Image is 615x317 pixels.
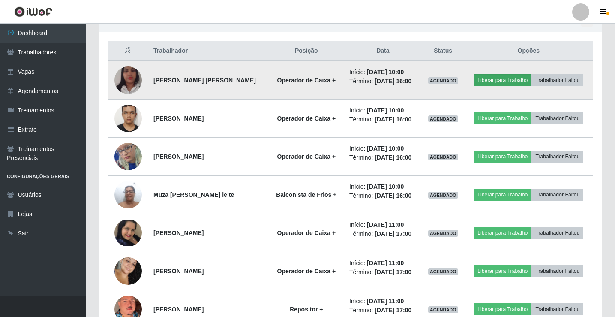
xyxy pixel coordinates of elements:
[531,189,583,201] button: Trabalhador Faltou
[474,74,531,86] button: Liberar para Trabalho
[153,306,204,313] strong: [PERSON_NAME]
[422,41,465,61] th: Status
[375,269,411,275] time: [DATE] 17:00
[531,151,583,163] button: Trabalhador Faltou
[531,112,583,124] button: Trabalhador Faltou
[349,220,417,229] li: Início:
[349,153,417,162] li: Término:
[474,189,531,201] button: Liberar para Trabalho
[277,268,336,275] strong: Operador de Caixa +
[474,227,531,239] button: Liberar para Trabalho
[349,77,417,86] li: Término:
[375,154,411,161] time: [DATE] 16:00
[474,112,531,124] button: Liberar para Trabalho
[531,227,583,239] button: Trabalhador Faltou
[349,306,417,315] li: Término:
[114,56,142,105] img: 1679715378616.jpeg
[153,268,204,275] strong: [PERSON_NAME]
[367,221,404,228] time: [DATE] 11:00
[349,144,417,153] li: Início:
[474,303,531,315] button: Liberar para Trabalho
[153,229,204,236] strong: [PERSON_NAME]
[367,69,404,75] time: [DATE] 10:00
[349,106,417,115] li: Início:
[114,127,142,186] img: 1751983105280.jpeg
[428,192,458,199] span: AGENDADO
[474,265,531,277] button: Liberar para Trabalho
[428,154,458,160] span: AGENDADO
[474,151,531,163] button: Liberar para Trabalho
[349,229,417,239] li: Término:
[349,115,417,124] li: Término:
[531,74,583,86] button: Trabalhador Faltou
[349,259,417,268] li: Início:
[114,94,142,143] img: 1738711201357.jpeg
[269,41,344,61] th: Posição
[349,182,417,191] li: Início:
[375,78,411,85] time: [DATE] 16:00
[375,307,411,314] time: [DATE] 17:00
[349,68,417,77] li: Início:
[428,306,458,313] span: AGENDADO
[114,176,142,213] img: 1703019417577.jpeg
[277,229,336,236] strong: Operador de Caixa +
[277,77,336,84] strong: Operador de Caixa +
[428,268,458,275] span: AGENDADO
[148,41,269,61] th: Trabalhador
[531,265,583,277] button: Trabalhador Faltou
[367,107,404,114] time: [DATE] 10:00
[531,303,583,315] button: Trabalhador Faltou
[349,268,417,277] li: Término:
[153,77,256,84] strong: [PERSON_NAME] [PERSON_NAME]
[375,116,411,123] time: [DATE] 16:00
[276,191,336,198] strong: Balconista de Frios +
[14,6,52,17] img: CoreUI Logo
[367,298,404,305] time: [DATE] 11:00
[153,191,234,198] strong: Muza [PERSON_NAME] leite
[153,153,204,160] strong: [PERSON_NAME]
[428,77,458,84] span: AGENDADO
[277,115,336,122] strong: Operador de Caixa +
[375,230,411,237] time: [DATE] 17:00
[465,41,593,61] th: Opções
[367,183,404,190] time: [DATE] 10:00
[153,115,204,122] strong: [PERSON_NAME]
[114,220,142,246] img: 1699371555886.jpeg
[428,115,458,122] span: AGENDADO
[349,191,417,200] li: Término:
[344,41,422,61] th: Data
[349,297,417,306] li: Início:
[428,230,458,237] span: AGENDADO
[367,260,404,266] time: [DATE] 11:00
[277,153,336,160] strong: Operador de Caixa +
[367,145,404,152] time: [DATE] 10:00
[375,192,411,199] time: [DATE] 16:00
[290,306,323,313] strong: Repositor +
[114,250,142,292] img: 1750087788307.jpeg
